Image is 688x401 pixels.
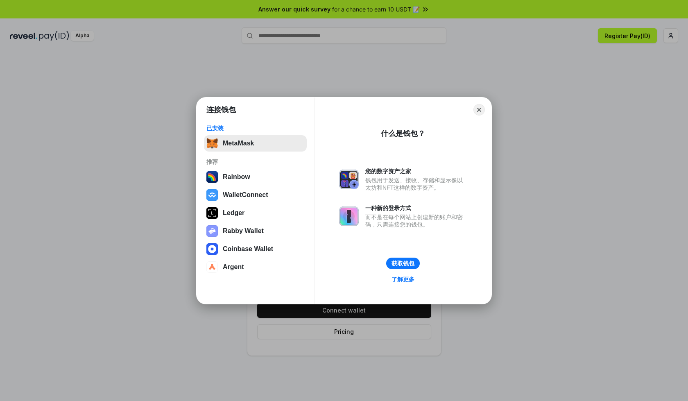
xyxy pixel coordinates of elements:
[223,173,250,181] div: Rainbow
[206,105,236,115] h1: 连接钱包
[223,191,268,199] div: WalletConnect
[381,129,425,138] div: 什么是钱包？
[223,245,273,253] div: Coinbase Wallet
[206,138,218,149] img: svg+xml,%3Csvg%20fill%3D%22none%22%20height%3D%2233%22%20viewBox%3D%220%200%2035%2033%22%20width%...
[223,227,264,235] div: Rabby Wallet
[387,274,419,285] a: 了解更多
[365,204,467,212] div: 一种新的登录方式
[206,243,218,255] img: svg+xml,%3Csvg%20width%3D%2228%22%20height%3D%2228%22%20viewBox%3D%220%200%2028%2028%22%20fill%3D...
[386,258,420,269] button: 获取钱包
[473,104,485,116] button: Close
[206,125,304,132] div: 已安装
[206,171,218,183] img: svg+xml,%3Csvg%20width%3D%22120%22%20height%3D%22120%22%20viewBox%3D%220%200%20120%20120%22%20fil...
[204,169,307,185] button: Rainbow
[223,140,254,147] div: MetaMask
[223,263,244,271] div: Argent
[392,276,414,283] div: 了解更多
[339,170,359,189] img: svg+xml,%3Csvg%20xmlns%3D%22http%3A%2F%2Fwww.w3.org%2F2000%2Fsvg%22%20fill%3D%22none%22%20viewBox...
[206,261,218,273] img: svg+xml,%3Csvg%20width%3D%2228%22%20height%3D%2228%22%20viewBox%3D%220%200%2028%2028%22%20fill%3D...
[206,158,304,165] div: 推荐
[206,189,218,201] img: svg+xml,%3Csvg%20width%3D%2228%22%20height%3D%2228%22%20viewBox%3D%220%200%2028%2028%22%20fill%3D...
[206,225,218,237] img: svg+xml,%3Csvg%20xmlns%3D%22http%3A%2F%2Fwww.w3.org%2F2000%2Fsvg%22%20fill%3D%22none%22%20viewBox...
[204,223,307,239] button: Rabby Wallet
[204,187,307,203] button: WalletConnect
[204,241,307,257] button: Coinbase Wallet
[392,260,414,267] div: 获取钱包
[204,205,307,221] button: Ledger
[223,209,244,217] div: Ledger
[204,135,307,152] button: MetaMask
[204,259,307,275] button: Argent
[339,206,359,226] img: svg+xml,%3Csvg%20xmlns%3D%22http%3A%2F%2Fwww.w3.org%2F2000%2Fsvg%22%20fill%3D%22none%22%20viewBox...
[365,168,467,175] div: 您的数字资产之家
[365,177,467,191] div: 钱包用于发送、接收、存储和显示像以太坊和NFT这样的数字资产。
[206,207,218,219] img: svg+xml,%3Csvg%20xmlns%3D%22http%3A%2F%2Fwww.w3.org%2F2000%2Fsvg%22%20width%3D%2228%22%20height%3...
[365,213,467,228] div: 而不是在每个网站上创建新的账户和密码，只需连接您的钱包。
